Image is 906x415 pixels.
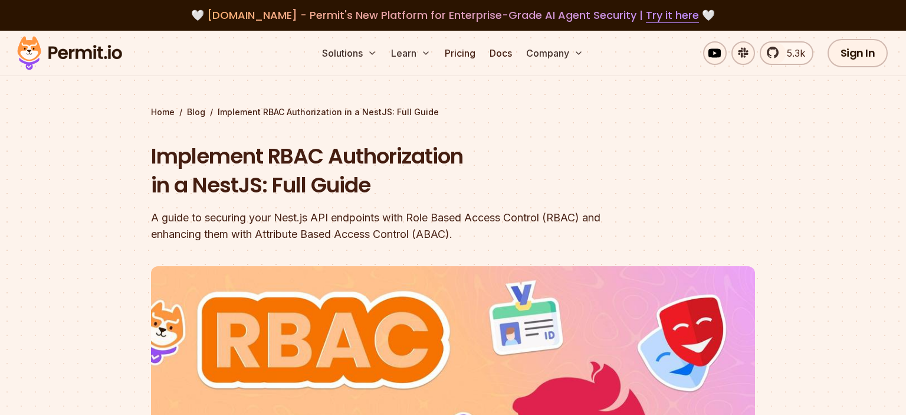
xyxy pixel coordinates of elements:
img: Permit logo [12,33,127,73]
span: [DOMAIN_NAME] - Permit's New Platform for Enterprise-Grade AI Agent Security | [207,8,699,22]
div: 🤍 🤍 [28,7,878,24]
div: A guide to securing your Nest.js API endpoints with Role Based Access Control (RBAC) and enhancin... [151,210,604,243]
div: / / [151,106,755,118]
a: Docs [485,41,517,65]
a: 5.3k [760,41,813,65]
a: Home [151,106,175,118]
a: Sign In [828,39,888,67]
a: Blog [187,106,205,118]
button: Company [521,41,588,65]
a: Try it here [646,8,699,23]
a: Pricing [440,41,480,65]
button: Solutions [317,41,382,65]
h1: Implement RBAC Authorization in a NestJS: Full Guide [151,142,604,200]
span: 5.3k [780,46,805,60]
button: Learn [386,41,435,65]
